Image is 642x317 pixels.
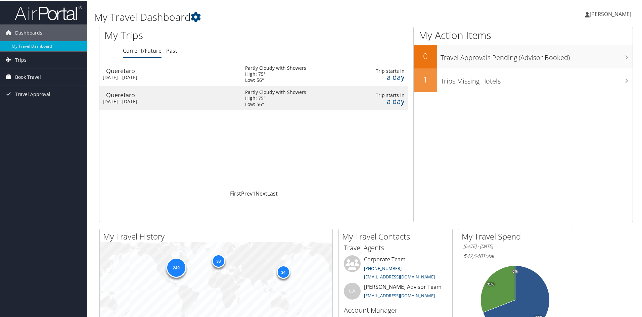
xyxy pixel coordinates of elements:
[241,189,253,197] a: Prev
[340,282,451,304] li: [PERSON_NAME] Advisor Team
[342,230,452,242] h2: My Travel Contacts
[414,44,633,68] a: 0Travel Approvals Pending (Advisor Booked)
[245,89,306,95] div: Partly Cloudy with Showers
[414,28,633,42] h1: My Action Items
[463,243,567,249] h6: [DATE] - [DATE]
[441,49,633,62] h3: Travel Approvals Pending (Advisor Booked)
[106,67,238,73] div: Queretaro
[363,67,405,73] div: Trip starts in
[364,273,435,279] a: [EMAIL_ADDRESS][DOMAIN_NAME]
[414,50,437,61] h2: 0
[166,257,186,277] div: 249
[590,10,631,17] span: [PERSON_NAME]
[463,252,483,259] span: $47,548
[363,73,405,80] div: a day
[123,46,162,54] a: Current/Future
[462,230,572,242] h2: My Travel Spend
[364,265,402,271] a: [PHONE_NUMBER]
[512,269,518,273] tspan: 0%
[364,292,435,298] a: [EMAIL_ADDRESS][DOMAIN_NAME]
[463,252,567,259] h6: Total
[414,68,633,91] a: 1Trips Missing Hotels
[104,28,274,42] h1: My Trips
[15,24,42,41] span: Dashboards
[103,74,235,80] div: [DATE] - [DATE]
[103,98,235,104] div: [DATE] - [DATE]
[344,243,447,252] h3: Travel Agents
[94,9,457,23] h1: My Travel Dashboard
[212,254,225,267] div: 38
[363,92,405,98] div: Trip starts in
[245,76,306,83] div: Low: 56°
[585,3,638,23] a: [PERSON_NAME]
[15,85,50,102] span: Travel Approval
[245,64,306,70] div: Partly Cloudy with Showers
[253,189,256,197] a: 1
[245,101,306,107] div: Low: 56°
[340,255,451,282] li: Corporate Team
[344,305,447,314] h3: Account Manager
[344,282,361,299] div: CA
[363,98,405,104] div: a day
[487,282,494,286] tspan: 31%
[256,189,267,197] a: Next
[15,51,27,68] span: Trips
[267,189,278,197] a: Last
[166,46,177,54] a: Past
[441,72,633,85] h3: Trips Missing Hotels
[245,70,306,76] div: High: 75°
[106,91,238,97] div: Queretaro
[414,73,437,85] h2: 1
[103,230,332,242] h2: My Travel History
[276,265,290,278] div: 34
[15,68,41,85] span: Book Travel
[245,95,306,101] div: High: 75°
[15,4,82,20] img: airportal-logo.png
[230,189,241,197] a: First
